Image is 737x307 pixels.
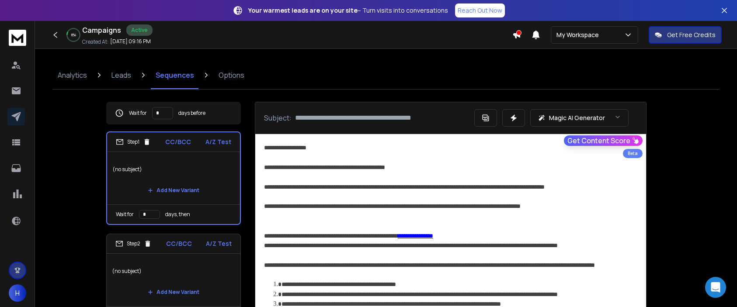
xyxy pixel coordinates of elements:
button: Add New Variant [141,283,206,301]
a: Sequences [150,61,199,89]
a: Reach Out Now [455,3,505,17]
img: logo [9,30,26,46]
p: Sequences [156,70,194,80]
p: My Workspace [556,31,602,39]
p: Subject: [264,113,292,123]
p: Wait for [129,110,147,117]
div: Step 2 [115,240,152,248]
button: Magic AI Generator [530,109,629,127]
p: Created At: [82,38,108,45]
div: Open Intercom Messenger [705,277,726,298]
h1: Campaigns [82,25,121,35]
p: Analytics [58,70,87,80]
a: Leads [106,61,136,89]
p: (no subject) [112,259,235,283]
div: Step 1 [116,138,151,146]
strong: Your warmest leads are on your site [248,6,358,14]
button: H [9,284,26,302]
p: A/Z Test [205,138,231,146]
p: Options [219,70,244,80]
p: CC/BCC [166,239,192,248]
p: CC/BCC [165,138,191,146]
p: Get Free Credits [667,31,716,39]
p: Magic AI Generator [549,114,605,122]
p: (no subject) [112,157,235,182]
p: 8 % [71,32,76,38]
button: Add New Variant [141,182,206,199]
p: A/Z Test [206,239,232,248]
p: days before [178,110,205,117]
div: Active [126,24,153,36]
a: Options [213,61,250,89]
p: Reach Out Now [458,6,502,15]
button: Get Free Credits [649,26,722,44]
p: Wait for [116,211,134,218]
li: Step1CC/BCCA/Z Test(no subject)Add New VariantWait fordays, then [106,131,241,225]
a: Analytics [52,61,92,89]
button: Get Content Score [564,135,643,146]
p: – Turn visits into conversations [248,6,448,15]
p: days, then [165,211,190,218]
div: Beta [623,149,643,158]
p: Leads [111,70,131,80]
p: [DATE] 09:16 PM [110,38,151,45]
